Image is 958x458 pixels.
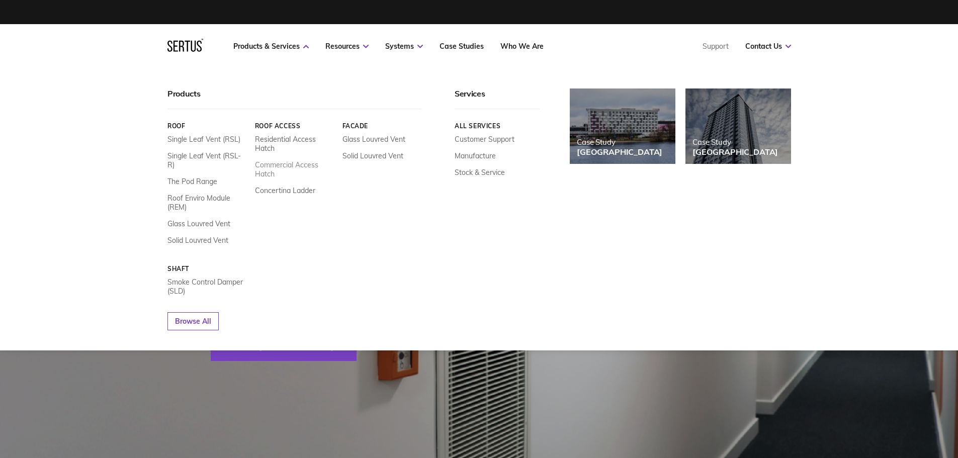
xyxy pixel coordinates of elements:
a: Solid Louvred Vent [167,236,228,245]
div: [GEOGRAPHIC_DATA] [692,147,778,157]
div: Services [455,88,540,109]
a: Customer Support [455,135,514,144]
a: Commercial Access Hatch [254,160,334,178]
a: Case Studies [440,42,484,51]
a: Solid Louvred Vent [342,151,403,160]
a: Facade [342,122,422,130]
a: Concertina Ladder [254,186,315,195]
a: Contact Us [745,42,791,51]
a: Roof Access [254,122,334,130]
a: All services [455,122,540,130]
a: Single Leaf Vent (RSL) [167,135,240,144]
a: Manufacture [455,151,496,160]
iframe: Chat Widget [777,341,958,458]
a: Case Study[GEOGRAPHIC_DATA] [685,88,791,164]
a: Systems [385,42,423,51]
a: Case Study[GEOGRAPHIC_DATA] [570,88,675,164]
a: Smoke Control Damper (SLD) [167,278,247,296]
div: Products [167,88,422,109]
a: Glass Louvred Vent [342,135,405,144]
div: [GEOGRAPHIC_DATA] [577,147,662,157]
a: Who We Are [500,42,544,51]
a: Glass Louvred Vent [167,219,230,228]
a: Stock & Service [455,168,505,177]
a: Single Leaf Vent (RSL-R) [167,151,247,169]
a: Products & Services [233,42,309,51]
a: Resources [325,42,369,51]
a: The Pod Range [167,177,217,186]
div: Case Study [577,137,662,147]
a: Support [703,42,729,51]
a: Residential Access Hatch [254,135,334,153]
a: Shaft [167,265,247,272]
a: Roof [167,122,247,130]
a: Browse All [167,312,219,330]
a: Roof Enviro Module (REM) [167,194,247,212]
div: Case Study [692,137,778,147]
